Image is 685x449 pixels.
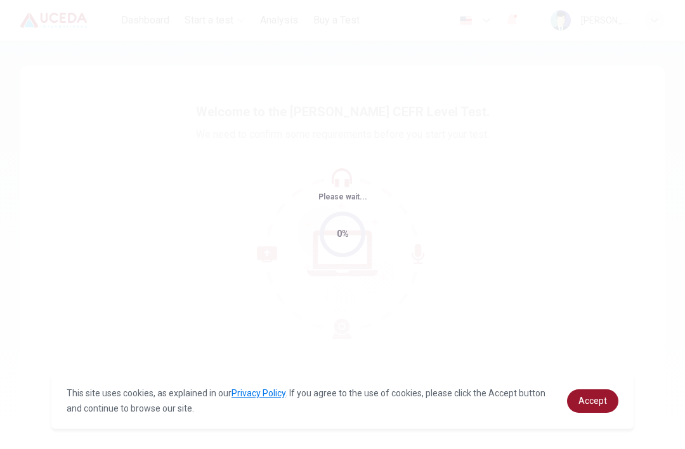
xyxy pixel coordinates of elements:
span: Please wait... [318,192,367,201]
span: This site uses cookies, as explained in our . If you agree to the use of cookies, please click th... [67,388,545,413]
a: Privacy Policy [232,388,285,398]
div: 0% [337,227,349,241]
span: Accept [578,396,607,406]
a: dismiss cookie message [567,389,618,413]
div: cookieconsent [51,373,634,429]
